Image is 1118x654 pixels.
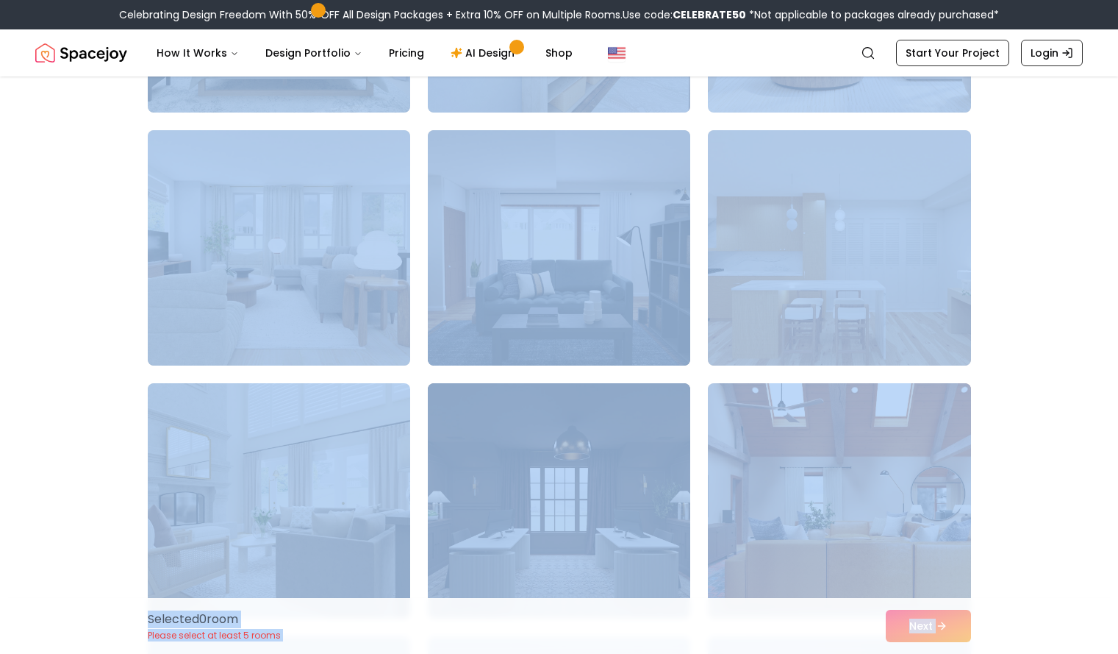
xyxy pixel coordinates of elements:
p: Selected 0 room [148,611,281,628]
img: Spacejoy Logo [35,38,127,68]
img: Room room-33 [708,130,970,366]
img: Room room-35 [428,383,690,619]
nav: Main [145,38,584,68]
button: Design Portfolio [254,38,374,68]
img: Room room-31 [148,130,410,366]
button: How It Works [145,38,251,68]
b: CELEBRATE50 [673,7,746,22]
a: Pricing [377,38,436,68]
img: Room room-34 [148,383,410,619]
a: AI Design [439,38,531,68]
a: Login [1021,40,1083,66]
img: Room room-32 [428,130,690,366]
a: Shop [534,38,584,68]
img: United States [608,44,626,62]
p: Please select at least 5 rooms [148,630,281,641]
img: Room room-36 [708,383,970,619]
nav: Global [35,29,1083,77]
a: Spacejoy [35,38,127,68]
span: *Not applicable to packages already purchased* [746,7,999,22]
span: Use code: [623,7,746,22]
div: Celebrating Design Freedom With 50% OFF All Design Packages + Extra 10% OFF on Multiple Rooms. [119,7,999,22]
a: Start Your Project [896,40,1009,66]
